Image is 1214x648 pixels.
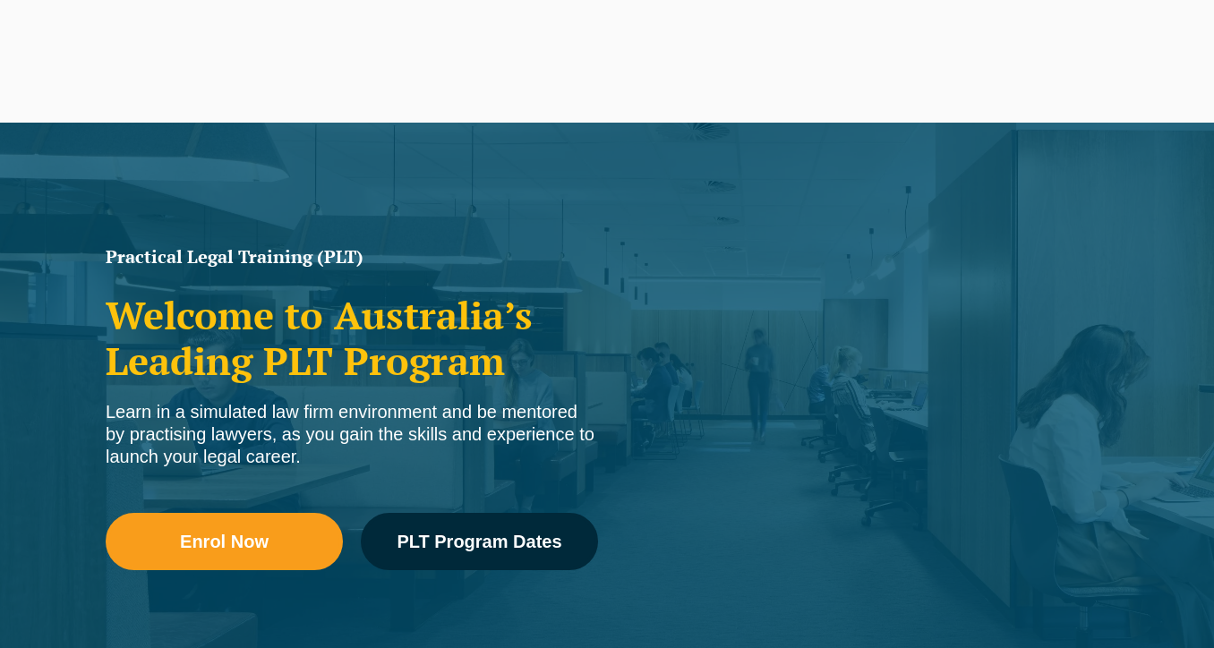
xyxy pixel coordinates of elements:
div: Learn in a simulated law firm environment and be mentored by practising lawyers, as you gain the ... [106,401,598,468]
span: Enrol Now [180,533,269,550]
h2: Welcome to Australia’s Leading PLT Program [106,293,598,383]
h1: Practical Legal Training (PLT) [106,248,598,266]
a: Enrol Now [106,513,343,570]
a: PLT Program Dates [361,513,598,570]
span: PLT Program Dates [397,533,561,550]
